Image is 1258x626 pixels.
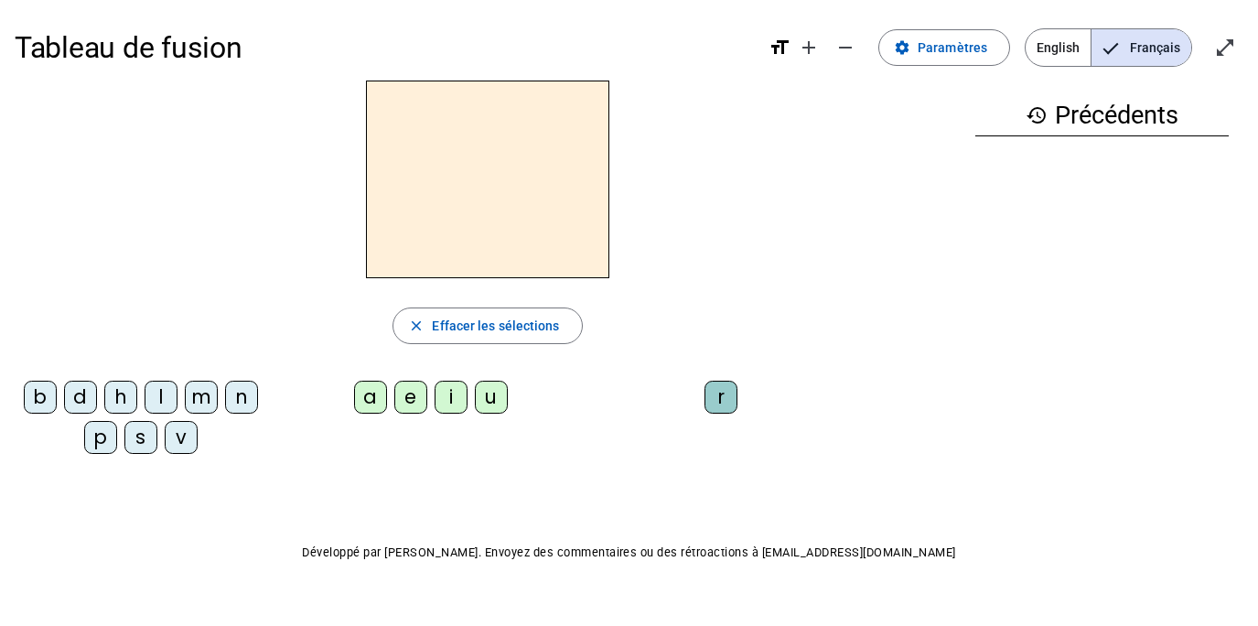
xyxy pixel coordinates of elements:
div: u [475,381,508,414]
mat-icon: format_size [769,37,790,59]
div: s [124,421,157,454]
h3: Précédents [975,95,1229,136]
div: m [185,381,218,414]
mat-icon: remove [834,37,856,59]
div: l [145,381,177,414]
mat-icon: settings [894,39,910,56]
div: v [165,421,198,454]
button: Entrer en plein écran [1207,29,1243,66]
button: Augmenter la taille de la police [790,29,827,66]
div: h [104,381,137,414]
div: p [84,421,117,454]
mat-icon: add [798,37,820,59]
div: d [64,381,97,414]
mat-icon: open_in_full [1214,37,1236,59]
button: Diminuer la taille de la police [827,29,864,66]
button: Paramètres [878,29,1010,66]
div: n [225,381,258,414]
mat-icon: close [408,318,425,334]
span: Effacer les sélections [432,315,559,337]
div: r [704,381,737,414]
div: e [394,381,427,414]
div: i [435,381,468,414]
mat-icon: history [1026,104,1048,126]
button: Effacer les sélections [392,308,582,344]
span: Paramètres [918,37,987,59]
mat-button-toggle-group: Language selection [1025,28,1192,67]
h1: Tableau de fusion [15,18,754,77]
p: Développé par [PERSON_NAME]. Envoyez des commentaires ou des rétroactions à [EMAIL_ADDRESS][DOMAI... [15,542,1243,564]
span: English [1026,29,1091,66]
div: b [24,381,57,414]
span: Français [1091,29,1191,66]
div: a [354,381,387,414]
